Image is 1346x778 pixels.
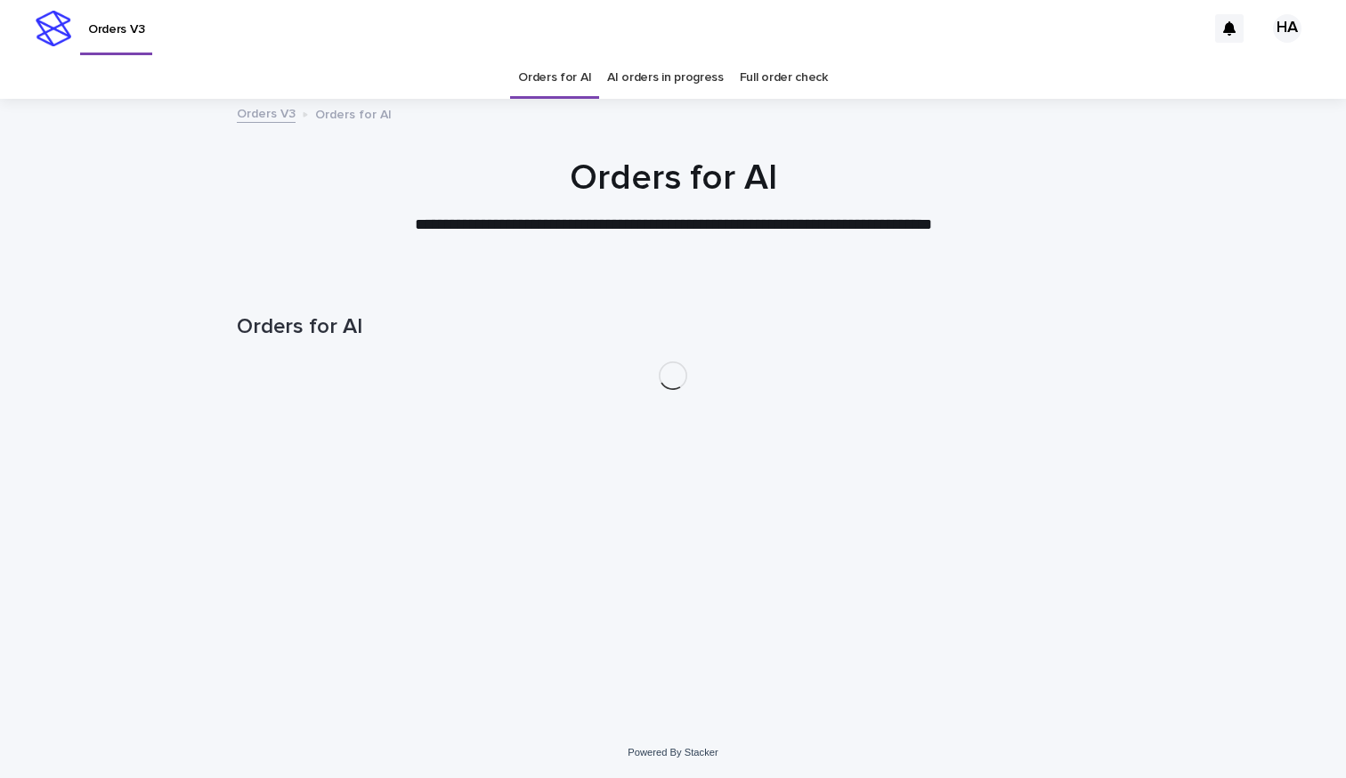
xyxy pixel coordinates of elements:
p: Orders for AI [315,103,392,123]
h1: Orders for AI [237,157,1109,199]
a: AI orders in progress [607,57,724,99]
a: Orders V3 [237,102,296,123]
a: Full order check [740,57,828,99]
a: Orders for AI [518,57,591,99]
img: stacker-logo-s-only.png [36,11,71,46]
a: Powered By Stacker [628,747,718,758]
div: HA [1273,14,1301,43]
h1: Orders for AI [237,314,1109,340]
